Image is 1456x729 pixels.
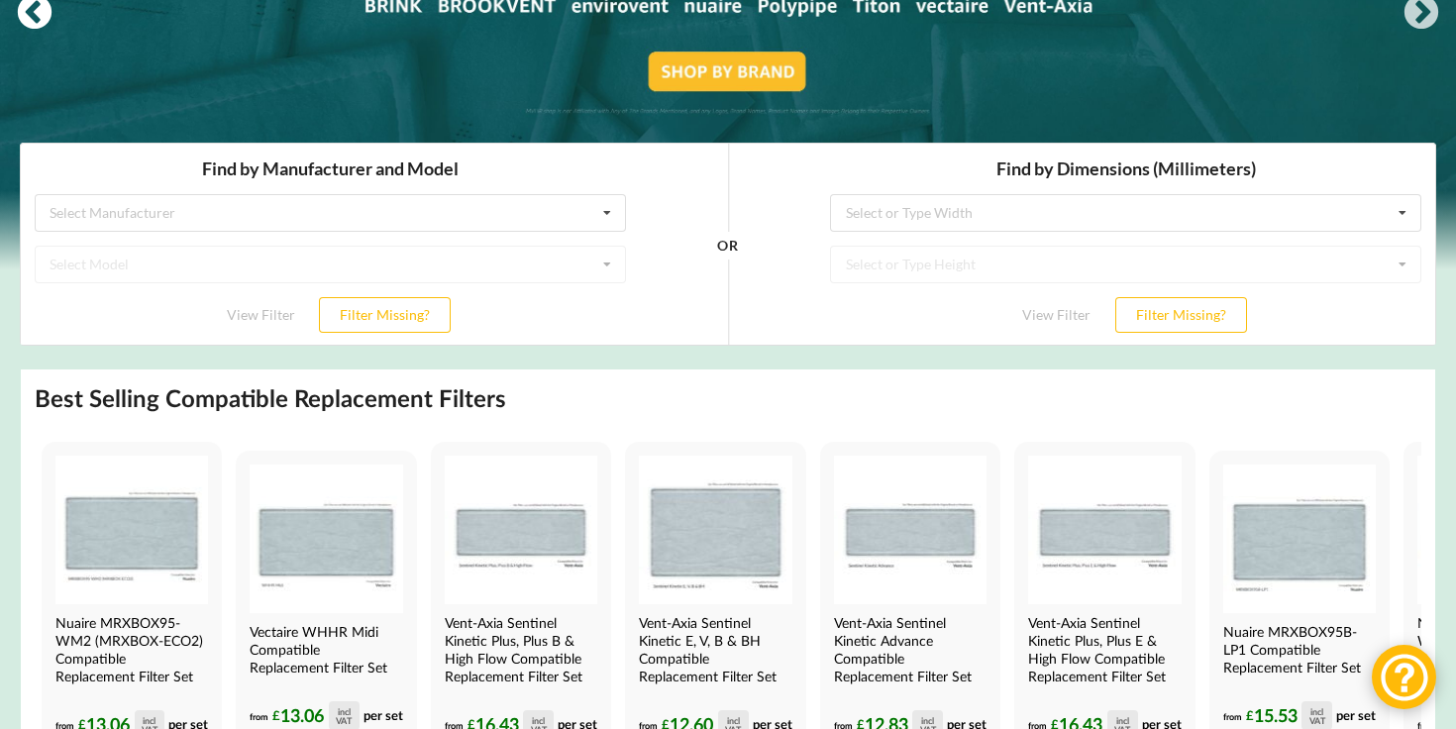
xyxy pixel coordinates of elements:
[272,701,359,729] div: 13.06
[921,716,934,725] div: incl
[639,614,787,685] h4: Vent-Axia Sentinel Kinetic E, V, B & BH Compatible Replacement Filter Set
[810,15,1402,38] h3: Find by Dimensions (Millimeters)
[727,716,740,725] div: incl
[445,456,597,604] img: Vent-Axia Sentinel Kinetic Plus, Plus B & High Flow Compatible MVHR Filter Replacement Set from M...
[299,155,431,190] button: Filter Missing?
[364,707,403,723] span: per set
[250,465,402,613] img: Vectaire WHHR Midi Compatible MVHR Filter Replacement Set from MVHR.shop
[1246,704,1254,727] span: £
[1028,614,1177,685] h4: Vent-Axia Sentinel Kinetic Plus, Plus E & High Flow Compatible Replacement Filter Set
[55,614,204,685] h4: Nuaire MRXBOX95-WM2 (MRXBOX-ECO2) Compatible Replacement Filter Set
[30,63,156,77] div: Select Manufacturer
[272,704,280,727] span: £
[250,623,398,677] h4: Vectaire WHHR Midi Compatible Replacement Filter Set
[1095,155,1227,190] button: Filter Missing?
[1309,716,1325,725] div: VAT
[336,716,352,725] div: VAT
[250,711,268,722] span: from
[1336,707,1376,723] span: per set
[35,383,506,414] h2: Best Selling Compatible Replacement Filters
[834,456,987,604] img: Vent-Axia Sentinel Kinetic Advance Compatible MVHR Filter Replacement Set from MVHR.shop
[639,456,791,604] img: Vent-Axia Sentinel Kinetic E, V, B & BH Compatible MVHR Filter Replacement Set from MVHR.shop
[55,456,208,604] img: Nuaire MRXBOX95-WM2 Compatible MVHR Filter Replacement Set from MVHR.shop
[143,716,156,725] div: incl
[1310,707,1323,716] div: incl
[532,716,545,725] div: incl
[834,614,983,685] h4: Vent-Axia Sentinel Kinetic Advance Compatible Replacement Filter Set
[826,63,953,77] div: Select or Type Width
[1223,465,1376,613] img: Nuaire MRXBOX95B-LP1 Compatible MVHR Filter Replacement Set from MVHR.shop
[1028,456,1181,604] img: Vent-Axia Sentinel Kinetic Plus E & High Flow Compatible MVHR Filter Replacement Set from MVHR.shop
[1116,716,1129,725] div: incl
[1223,711,1242,722] span: from
[1223,623,1372,677] h4: Nuaire MRXBOX95B-LP1 Compatible Replacement Filter Set
[338,707,351,716] div: incl
[15,15,606,38] h3: Find by Manufacturer and Model
[445,614,593,685] h4: Vent-Axia Sentinel Kinetic Plus, Plus B & High Flow Compatible Replacement Filter Set
[697,103,718,205] div: OR
[1246,701,1332,729] div: 15.53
